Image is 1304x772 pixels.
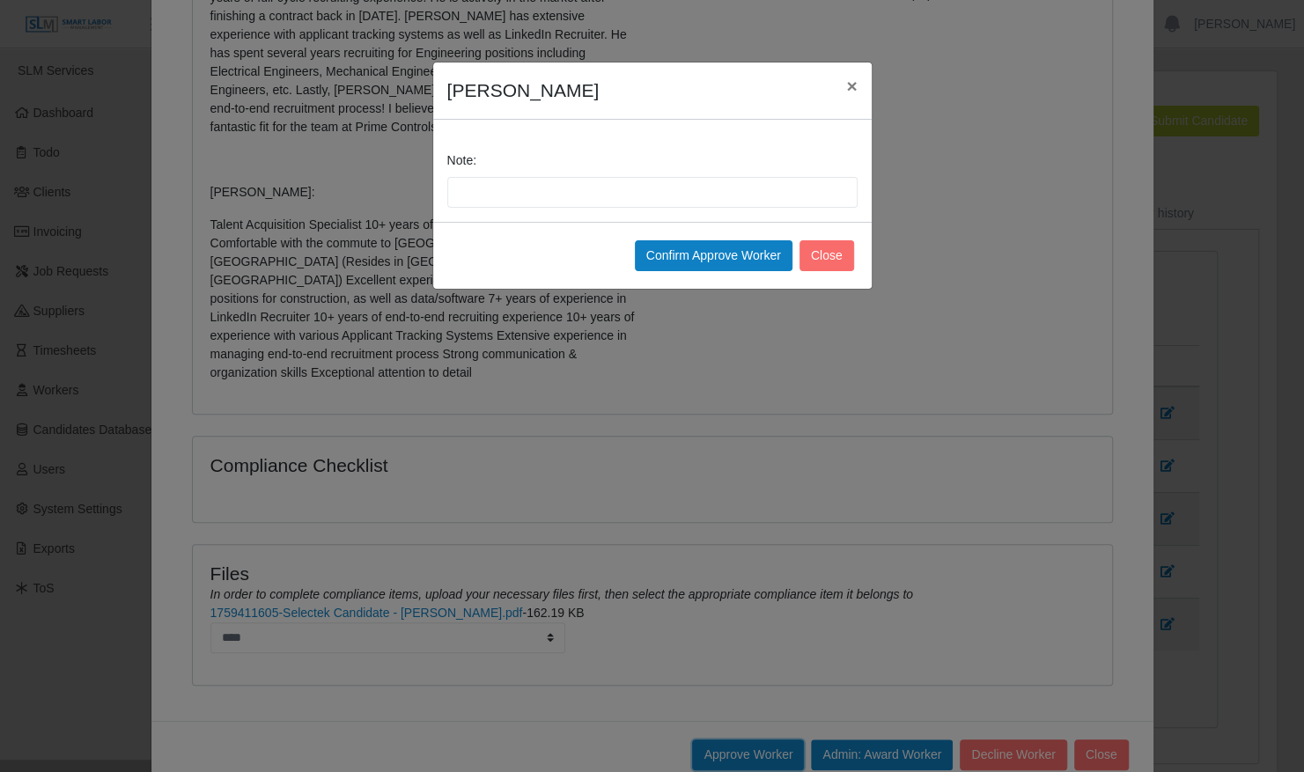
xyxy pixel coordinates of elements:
[635,240,792,271] button: Confirm Approve Worker
[447,151,476,170] label: Note:
[447,77,600,105] h4: [PERSON_NAME]
[846,76,857,96] span: ×
[799,240,854,271] button: Close
[832,62,871,109] button: Close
